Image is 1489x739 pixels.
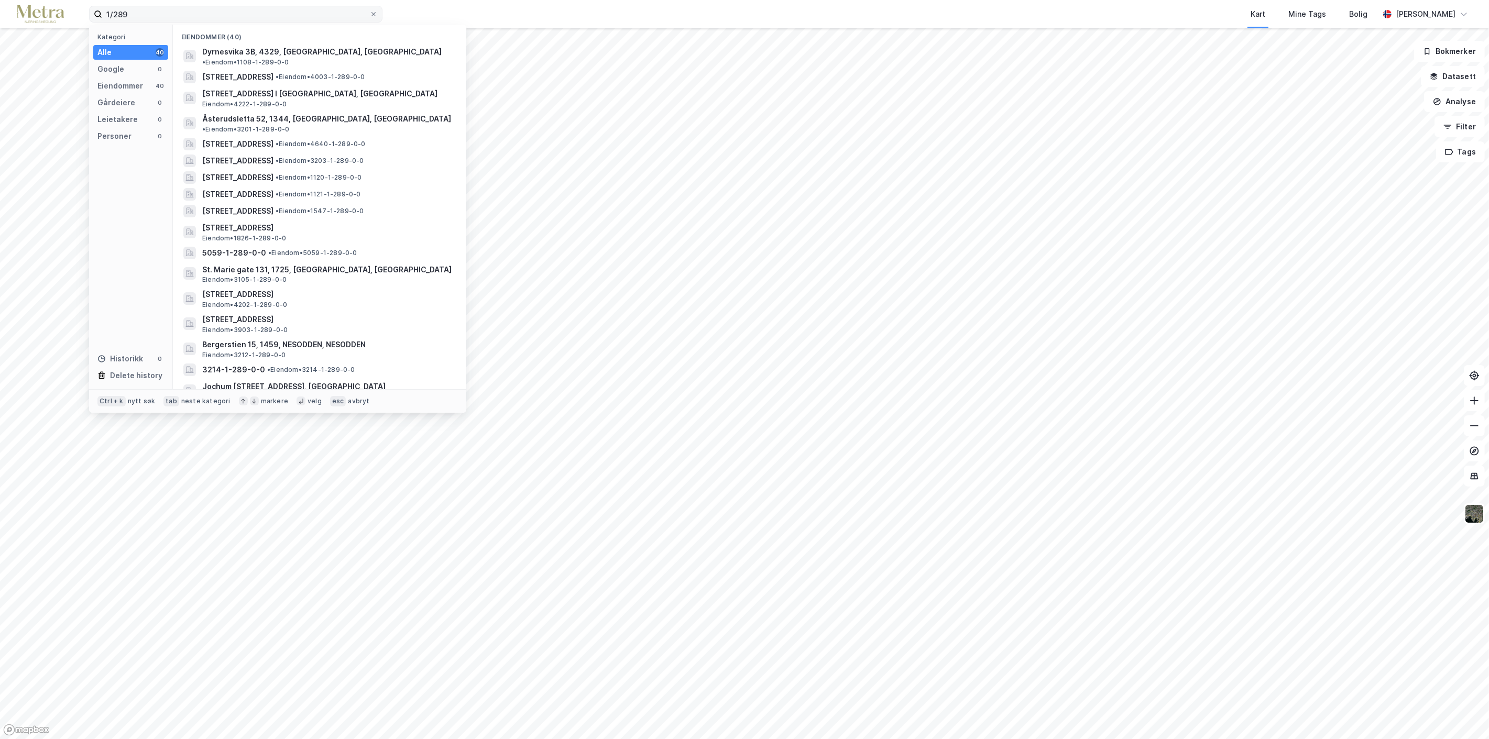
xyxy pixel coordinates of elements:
span: [STREET_ADDRESS] [202,313,454,326]
div: 0 [156,355,164,363]
span: Bergerstien 15, 1459, NESODDEN, NESODDEN [202,338,454,351]
span: Eiendom • 3214-1-289-0-0 [267,366,355,374]
div: Kart [1251,8,1265,20]
button: Filter [1435,116,1485,137]
div: Alle [97,46,112,59]
span: • [276,207,279,215]
span: 5059-1-289-0-0 [202,247,266,259]
span: • [276,173,279,181]
div: [PERSON_NAME] [1396,8,1455,20]
span: [STREET_ADDRESS] [202,138,273,150]
span: Eiendom • 4003-1-289-0-0 [276,73,365,81]
div: Eiendommer [97,80,143,92]
div: 40 [156,48,164,57]
div: Gårdeiere [97,96,135,109]
span: Eiendom • 3903-1-289-0-0 [202,326,288,334]
div: 0 [156,132,164,140]
span: • [267,366,270,373]
span: Eiendom • 3203-1-289-0-0 [276,157,364,165]
div: Kategori [97,33,168,41]
div: Bolig [1349,8,1367,20]
div: Google [97,63,124,75]
span: Eiendom • 1826-1-289-0-0 [202,234,286,242]
span: 3214-1-289-0-0 [202,363,265,376]
span: Jochum [STREET_ADDRESS], [GEOGRAPHIC_DATA] [202,380,454,393]
div: Delete history [110,369,162,382]
div: velg [308,397,322,405]
button: Analyse [1424,91,1485,112]
div: 40 [156,82,164,90]
button: Tags [1436,141,1485,162]
span: [STREET_ADDRESS] [202,288,454,301]
span: [STREET_ADDRESS] [202,155,273,167]
div: Kontrollprogram for chat [1437,689,1489,739]
iframe: Chat Widget [1437,689,1489,739]
span: [STREET_ADDRESS] [202,171,273,184]
div: avbryt [348,397,369,405]
span: St. Marie gate 131, 1725, [GEOGRAPHIC_DATA], [GEOGRAPHIC_DATA] [202,263,454,276]
div: markere [261,397,288,405]
div: esc [330,396,346,406]
div: Leietakere [97,113,138,126]
span: Eiendom • 4222-1-289-0-0 [202,100,287,108]
span: [STREET_ADDRESS] [202,188,273,201]
span: Eiendom • 1547-1-289-0-0 [276,207,364,215]
span: [STREET_ADDRESS] I [GEOGRAPHIC_DATA], [GEOGRAPHIC_DATA] [202,87,454,100]
div: Personer [97,130,132,142]
span: • [202,125,205,133]
span: [STREET_ADDRESS] [202,205,273,217]
span: Eiendom • 4202-1-289-0-0 [202,301,287,309]
span: • [268,249,271,257]
span: • [276,190,279,198]
span: Eiendom • 5059-1-289-0-0 [268,249,357,257]
span: • [276,140,279,148]
div: Mine Tags [1288,8,1326,20]
span: Eiendom • 1120-1-289-0-0 [276,173,362,182]
span: [STREET_ADDRESS] [202,222,454,234]
span: • [276,73,279,81]
span: • [202,58,205,66]
span: • [276,157,279,164]
input: Søk på adresse, matrikkel, gårdeiere, leietakere eller personer [102,6,369,22]
span: Eiendom • 3212-1-289-0-0 [202,351,286,359]
div: Historikk [97,352,143,365]
span: Eiendom • 4640-1-289-0-0 [276,140,366,148]
div: 0 [156,115,164,124]
div: Ctrl + k [97,396,126,406]
div: 0 [156,65,164,73]
span: Eiendom • 3201-1-289-0-0 [202,125,290,134]
span: Åsterudsletta 52, 1344, [GEOGRAPHIC_DATA], [GEOGRAPHIC_DATA] [202,113,451,125]
img: 9k= [1464,504,1484,524]
span: Eiendom • 1108-1-289-0-0 [202,58,289,67]
div: tab [163,396,179,406]
div: Eiendommer (40) [173,25,466,43]
div: neste kategori [181,397,231,405]
span: Dyrnesvika 3B, 4329, [GEOGRAPHIC_DATA], [GEOGRAPHIC_DATA] [202,46,442,58]
button: Bokmerker [1414,41,1485,62]
div: nytt søk [128,397,156,405]
button: Datasett [1421,66,1485,87]
span: [STREET_ADDRESS] [202,71,273,83]
div: 0 [156,98,164,107]
a: Mapbox homepage [3,724,49,736]
span: Eiendom • 3105-1-289-0-0 [202,275,287,284]
img: metra-logo.256734c3b2bbffee19d4.png [17,5,64,24]
span: Eiendom • 1121-1-289-0-0 [276,190,361,198]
